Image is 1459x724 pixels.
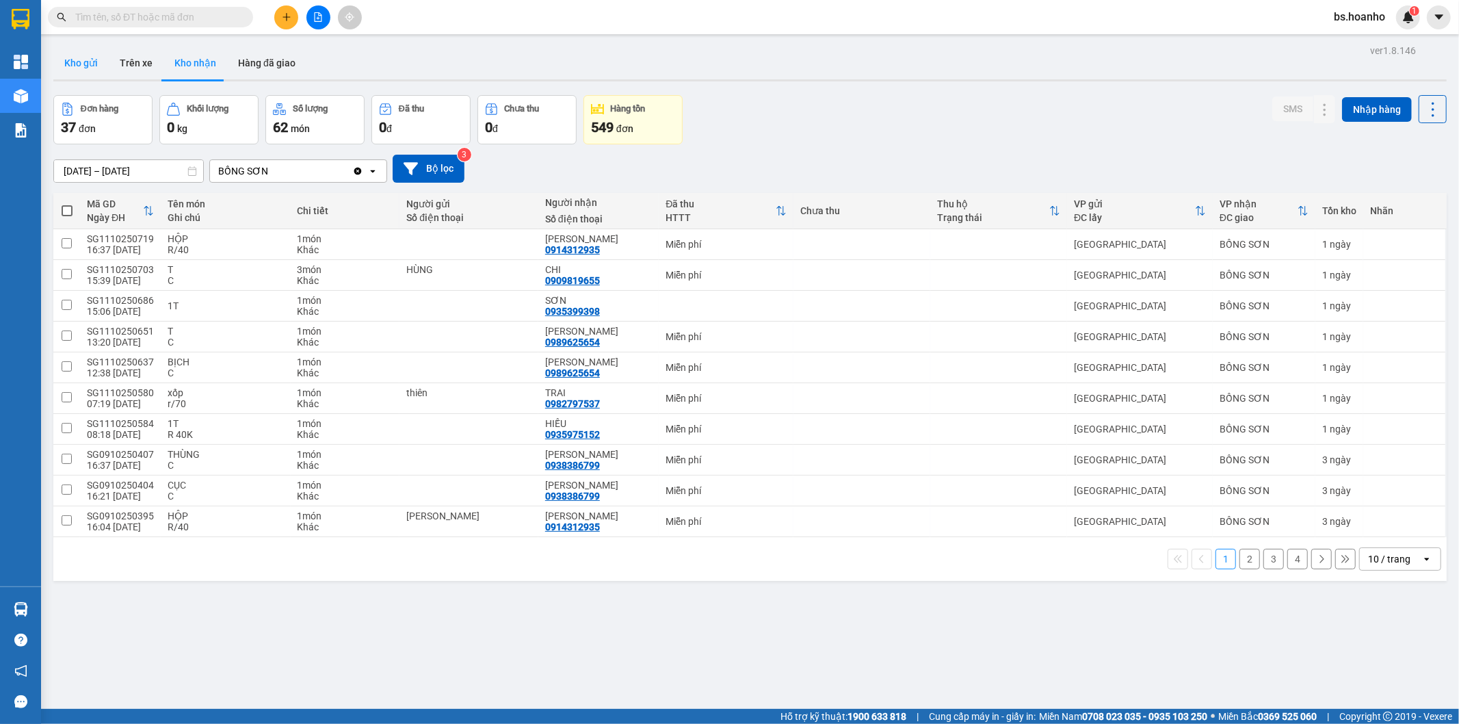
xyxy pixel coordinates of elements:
[1220,393,1309,404] div: BỒNG SƠN
[545,418,652,429] div: HIẾU
[298,449,393,460] div: 1 món
[545,521,600,532] div: 0914312935
[306,5,330,29] button: file-add
[659,193,793,229] th: Toggle SortBy
[291,123,310,134] span: món
[545,244,600,255] div: 0914312935
[1218,709,1317,724] span: Miền Bắc
[1342,97,1412,122] button: Nhập hàng
[545,214,652,224] div: Số điện thoại
[1211,714,1215,719] span: ⚪️
[87,357,154,367] div: SG1110250637
[1330,424,1351,435] span: ngày
[168,337,284,348] div: C
[1220,362,1309,373] div: BỒNG SƠN
[1074,270,1206,281] div: [GEOGRAPHIC_DATA]
[298,244,393,255] div: Khác
[1082,711,1207,722] strong: 0708 023 035 - 0935 103 250
[168,244,284,255] div: R/40
[14,89,28,103] img: warehouse-icon
[168,387,284,398] div: xốp
[1074,300,1206,311] div: [GEOGRAPHIC_DATA]
[545,510,652,521] div: BS TUẤN
[666,393,787,404] div: Miễn phí
[1330,270,1351,281] span: ngày
[1330,300,1351,311] span: ngày
[298,205,393,216] div: Chi tiết
[367,166,378,177] svg: open
[1067,193,1213,229] th: Toggle SortBy
[393,155,464,183] button: Bộ lọc
[298,275,393,286] div: Khác
[937,198,1049,209] div: Thu hộ
[298,367,393,378] div: Khác
[1074,516,1206,527] div: [GEOGRAPHIC_DATA]
[1287,549,1308,569] button: 4
[666,516,787,527] div: Miễn phí
[545,480,652,491] div: MINH ÚC
[1220,331,1309,342] div: BỒNG SƠN
[371,95,471,144] button: Đã thu0đ
[87,367,154,378] div: 12:38 [DATE]
[53,47,109,79] button: Kho gửi
[81,104,118,114] div: Đơn hàng
[168,212,284,223] div: Ghi chú
[545,449,652,460] div: MINH ÚC
[616,123,633,134] span: đơn
[109,47,163,79] button: Trên xe
[87,418,154,429] div: SG1110250584
[1330,516,1351,527] span: ngày
[54,160,203,182] input: Select a date range.
[87,510,154,521] div: SG0910250395
[187,104,228,114] div: Khối lượng
[1322,362,1356,373] div: 1
[313,12,323,22] span: file-add
[1239,549,1260,569] button: 2
[168,233,284,244] div: HỘP
[75,10,237,25] input: Tìm tên, số ĐT hoặc mã đơn
[406,264,531,275] div: HÙNG
[352,166,363,177] svg: Clear value
[1330,485,1351,496] span: ngày
[265,95,365,144] button: Số lượng62món
[379,119,386,135] span: 0
[1330,239,1351,250] span: ngày
[386,123,392,134] span: đ
[298,295,393,306] div: 1 món
[1322,393,1356,404] div: 1
[168,357,284,367] div: BỊCH
[270,164,271,178] input: Selected BỒNG SƠN.
[87,337,154,348] div: 13:20 [DATE]
[168,198,284,209] div: Tên món
[168,460,284,471] div: C
[87,521,154,532] div: 16:04 [DATE]
[1370,205,1438,216] div: Nhãn
[293,104,328,114] div: Số lượng
[406,198,531,209] div: Người gửi
[477,95,577,144] button: Chưa thu0đ
[545,306,600,317] div: 0935399398
[1433,11,1445,23] span: caret-down
[298,233,393,244] div: 1 món
[14,634,27,647] span: question-circle
[227,47,306,79] button: Hàng đã giao
[1410,6,1419,16] sup: 1
[545,295,652,306] div: SƠN
[87,449,154,460] div: SG0910250407
[545,387,652,398] div: TRAI
[168,326,284,337] div: T
[218,164,268,178] div: BỒNG SƠN
[61,119,76,135] span: 37
[1330,454,1351,465] span: ngày
[1402,11,1415,23] img: icon-new-feature
[163,47,227,79] button: Kho nhận
[167,119,174,135] span: 0
[338,5,362,29] button: aim
[399,104,424,114] div: Đã thu
[168,480,284,491] div: CỤC
[406,212,531,223] div: Số điện thoại
[1220,454,1309,465] div: BỒNG SƠN
[1412,6,1417,16] span: 1
[87,387,154,398] div: SG1110250580
[545,275,600,286] div: 0909819655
